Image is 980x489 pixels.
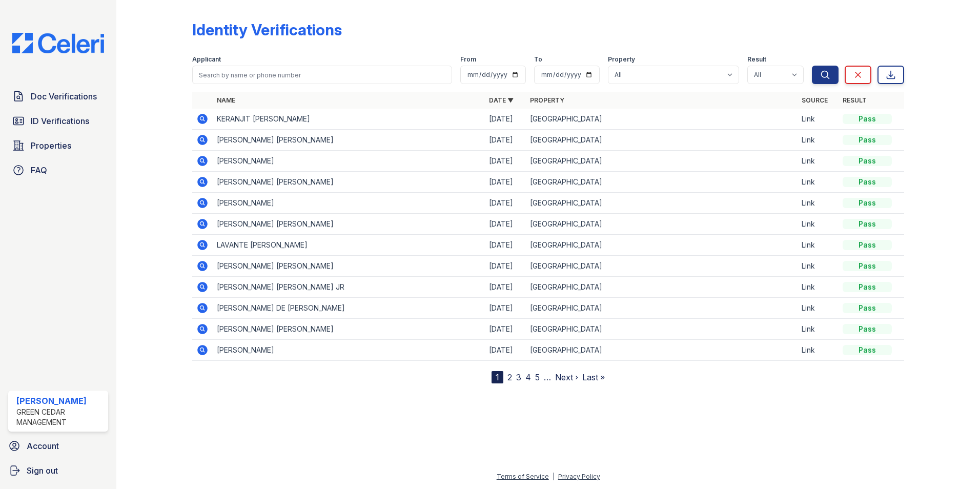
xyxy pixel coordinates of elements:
span: Account [27,440,59,452]
td: [DATE] [485,193,526,214]
td: [GEOGRAPHIC_DATA] [526,151,798,172]
td: [GEOGRAPHIC_DATA] [526,298,798,319]
td: Link [798,172,839,193]
td: [DATE] [485,109,526,130]
div: [PERSON_NAME] [16,395,104,407]
td: [DATE] [485,235,526,256]
div: Pass [843,261,892,271]
div: Pass [843,324,892,334]
td: [GEOGRAPHIC_DATA] [526,172,798,193]
td: Link [798,214,839,235]
input: Search by name or phone number [192,66,452,84]
div: Pass [843,135,892,145]
td: KERANJIT [PERSON_NAME] [213,109,485,130]
td: [DATE] [485,319,526,340]
a: 4 [525,372,531,382]
a: 3 [516,372,521,382]
label: From [460,55,476,64]
span: Sign out [27,464,58,477]
label: Applicant [192,55,221,64]
td: [PERSON_NAME] [PERSON_NAME] [213,214,485,235]
span: Doc Verifications [31,90,97,103]
a: Terms of Service [497,473,549,480]
a: Properties [8,135,108,156]
td: [DATE] [485,277,526,298]
td: [GEOGRAPHIC_DATA] [526,214,798,235]
a: Privacy Policy [558,473,600,480]
td: [PERSON_NAME] [PERSON_NAME] [213,319,485,340]
a: Last » [582,372,605,382]
a: Next › [555,372,578,382]
td: Link [798,298,839,319]
td: LAVANTE [PERSON_NAME] [213,235,485,256]
td: [PERSON_NAME] DE [PERSON_NAME] [213,298,485,319]
a: Source [802,96,828,104]
td: [GEOGRAPHIC_DATA] [526,340,798,361]
label: To [534,55,542,64]
td: [DATE] [485,256,526,277]
label: Result [747,55,766,64]
td: Link [798,319,839,340]
td: [GEOGRAPHIC_DATA] [526,130,798,151]
div: Pass [843,345,892,355]
td: Link [798,109,839,130]
span: FAQ [31,164,47,176]
div: Pass [843,303,892,313]
td: [GEOGRAPHIC_DATA] [526,277,798,298]
div: Pass [843,177,892,187]
label: Property [608,55,635,64]
a: 5 [535,372,540,382]
a: Result [843,96,867,104]
td: [GEOGRAPHIC_DATA] [526,193,798,214]
td: [PERSON_NAME] [PERSON_NAME] [213,256,485,277]
td: [DATE] [485,214,526,235]
div: Pass [843,282,892,292]
div: Pass [843,156,892,166]
img: CE_Logo_Blue-a8612792a0a2168367f1c8372b55b34899dd931a85d93a1a3d3e32e68fde9ad4.png [4,33,112,53]
span: Properties [31,139,71,152]
div: Pass [843,114,892,124]
a: Date ▼ [489,96,514,104]
td: [DATE] [485,298,526,319]
div: | [553,473,555,480]
span: … [544,371,551,383]
td: [GEOGRAPHIC_DATA] [526,256,798,277]
div: Pass [843,240,892,250]
div: Pass [843,219,892,229]
a: FAQ [8,160,108,180]
div: Pass [843,198,892,208]
a: Sign out [4,460,112,481]
div: 1 [492,371,503,383]
a: Property [530,96,564,104]
td: Link [798,277,839,298]
td: [PERSON_NAME] [PERSON_NAME] JR [213,277,485,298]
span: ID Verifications [31,115,89,127]
td: [PERSON_NAME] [PERSON_NAME] [213,130,485,151]
td: [GEOGRAPHIC_DATA] [526,319,798,340]
td: [PERSON_NAME] [213,340,485,361]
td: [DATE] [485,130,526,151]
td: [DATE] [485,151,526,172]
a: Name [217,96,235,104]
td: Link [798,151,839,172]
td: [PERSON_NAME] [213,151,485,172]
td: Link [798,235,839,256]
a: Doc Verifications [8,86,108,107]
td: Link [798,256,839,277]
td: [GEOGRAPHIC_DATA] [526,235,798,256]
td: [PERSON_NAME] [213,193,485,214]
td: [DATE] [485,340,526,361]
td: Link [798,130,839,151]
td: Link [798,193,839,214]
div: Green Cedar Management [16,407,104,427]
a: ID Verifications [8,111,108,131]
td: Link [798,340,839,361]
td: [PERSON_NAME] [PERSON_NAME] [213,172,485,193]
td: [DATE] [485,172,526,193]
div: Identity Verifications [192,21,342,39]
a: Account [4,436,112,456]
td: [GEOGRAPHIC_DATA] [526,109,798,130]
a: 2 [507,372,512,382]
